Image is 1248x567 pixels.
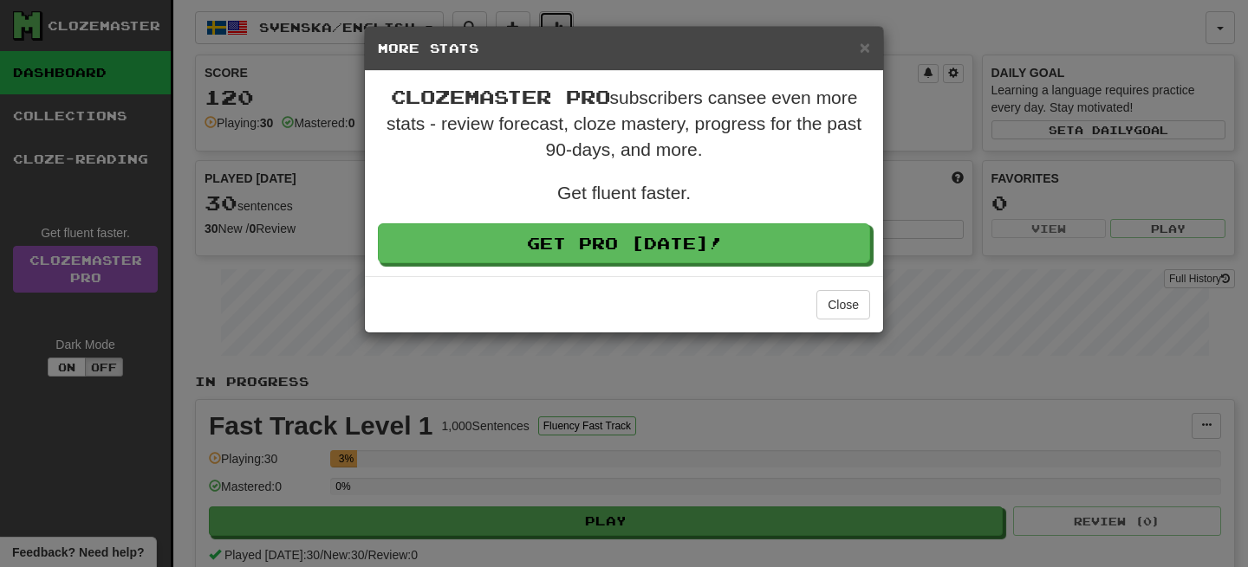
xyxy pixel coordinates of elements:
[378,223,870,263] a: Get Pro [DATE]!
[378,40,870,57] h5: More Stats
[860,38,870,56] button: Close
[378,84,870,163] p: subscribers can see even more stats - review forecast, cloze mastery, progress for the past 90-da...
[816,290,870,319] button: Close
[378,180,870,206] p: Get fluent faster.
[860,37,870,57] span: ×
[391,86,610,107] span: Clozemaster Pro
